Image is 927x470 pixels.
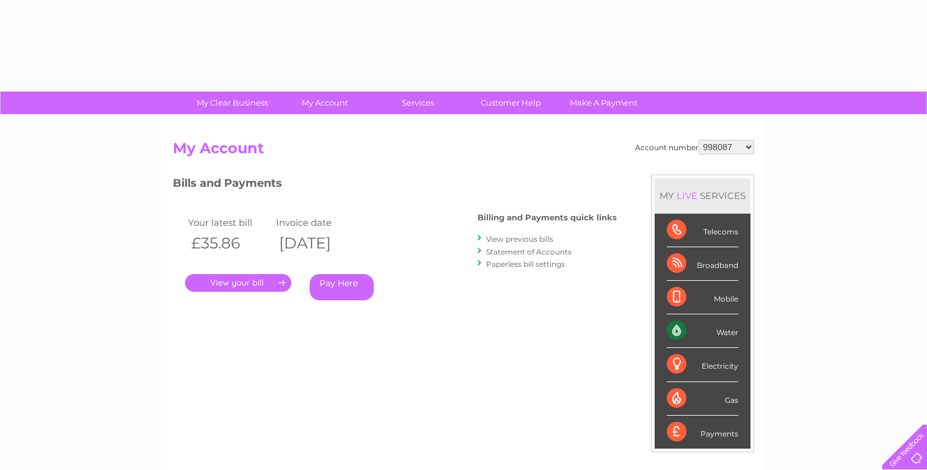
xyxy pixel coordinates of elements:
th: £35.86 [185,231,273,256]
a: Services [368,92,468,114]
td: Invoice date [273,214,361,231]
th: [DATE] [273,231,361,256]
a: My Account [275,92,376,114]
a: Make A Payment [553,92,654,114]
div: Gas [667,382,738,416]
div: MY SERVICES [655,178,751,213]
a: Customer Help [460,92,561,114]
a: . [185,274,291,292]
div: Water [667,314,738,348]
div: Account number [635,140,754,154]
div: Mobile [667,281,738,314]
td: Your latest bill [185,214,273,231]
h2: My Account [173,140,754,163]
div: LIVE [674,190,700,201]
a: Pay Here [310,274,374,300]
a: View previous bills [486,234,553,244]
a: Paperless bill settings [486,259,565,269]
h4: Billing and Payments quick links [478,213,617,222]
div: Telecoms [667,214,738,247]
a: My Clear Business [182,92,283,114]
div: Broadband [667,247,738,281]
h3: Bills and Payments [173,175,617,196]
div: Payments [667,416,738,449]
a: Statement of Accounts [486,247,572,256]
div: Electricity [667,348,738,381]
